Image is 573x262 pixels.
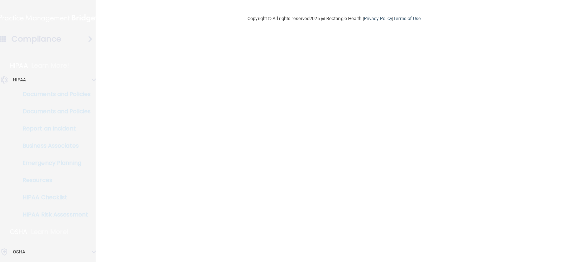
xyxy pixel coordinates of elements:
[5,159,102,167] p: Emergency Planning
[31,228,69,236] p: Learn More!
[5,91,102,98] p: Documents and Policies
[10,61,28,70] p: HIPAA
[5,211,102,218] p: HIPAA Risk Assessment
[32,61,69,70] p: Learn More!
[13,248,25,256] p: OSHA
[393,16,421,21] a: Terms of Use
[13,76,26,84] p: HIPAA
[203,7,465,30] div: Copyright © All rights reserved 2025 @ Rectangle Health | |
[5,194,102,201] p: HIPAA Checklist
[11,34,61,44] h4: Compliance
[5,108,102,115] p: Documents and Policies
[5,177,102,184] p: Resources
[5,125,102,132] p: Report an Incident
[364,16,392,21] a: Privacy Policy
[5,142,102,149] p: Business Associates
[10,228,28,236] p: OSHA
